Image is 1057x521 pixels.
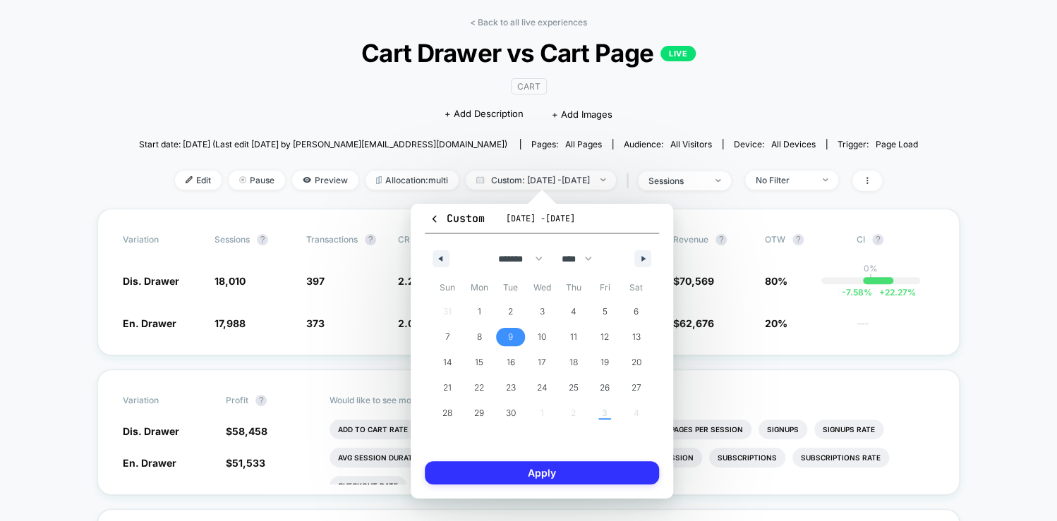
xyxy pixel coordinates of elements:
li: Signups Rate [814,419,883,439]
span: Start date: [DATE] (Last edit [DATE] by [PERSON_NAME][EMAIL_ADDRESS][DOMAIN_NAME]) [139,139,507,149]
img: edit [186,176,193,183]
span: 15 [475,350,483,375]
span: All Visitors [670,139,712,149]
button: 20 [620,350,652,375]
span: 8 [476,324,481,350]
button: ? [792,234,804,245]
span: Pause [229,171,285,190]
span: Wed [526,276,558,299]
span: Sessions [215,234,250,245]
button: ? [872,234,883,245]
span: 80% [765,275,787,287]
span: 18 [569,350,578,375]
span: CART [511,78,547,94]
p: LIVE [660,46,696,61]
span: Preview [292,171,358,190]
li: Signups [759,419,807,439]
div: Pages: [531,139,602,149]
span: 29 [474,400,484,426]
img: end [600,178,605,181]
span: 62,676 [679,317,714,329]
span: 22.27 % [871,287,915,298]
button: 29 [464,400,495,426]
li: Subscriptions Rate [792,448,889,467]
button: 23 [495,375,526,400]
div: Trigger: [838,139,918,149]
button: ? [715,234,727,245]
span: 3 [539,299,544,324]
span: 58,458 [232,425,267,437]
span: 17,988 [215,317,246,329]
span: --- [857,319,934,330]
p: 0% [864,263,878,274]
span: 14 [443,350,452,375]
button: 13 [620,324,652,350]
span: 30 [505,400,515,426]
span: Revenue [673,234,708,245]
img: end [823,178,828,181]
p: | [869,274,872,284]
button: 9 [495,324,526,350]
button: 21 [432,375,464,400]
span: 4 [571,299,576,324]
button: 6 [620,299,652,324]
span: Variation [123,234,200,245]
span: Mon [464,276,495,299]
button: 2 [495,299,526,324]
span: 397 [306,275,325,287]
a: < Back to all live experiences [470,17,587,27]
button: 26 [589,375,621,400]
span: 9 [508,324,513,350]
span: Edit [175,171,222,190]
li: Pages Per Session [662,419,751,439]
span: CI [857,234,934,245]
span: 11 [570,324,577,350]
span: $ [226,457,265,469]
button: 28 [432,400,464,426]
span: 20 [632,350,641,375]
span: $ [673,317,714,329]
span: 10 [538,324,546,350]
span: 6 [634,299,639,324]
span: 7 [445,324,450,350]
span: 22 [474,375,484,400]
span: 16 [506,350,514,375]
button: 3 [526,299,558,324]
button: Custom[DATE] -[DATE] [425,211,659,234]
button: Apply [425,461,659,484]
button: 17 [526,350,558,375]
button: 19 [589,350,621,375]
button: 22 [464,375,495,400]
button: 1 [464,299,495,324]
span: En. Drawer [123,317,176,329]
span: Sat [620,276,652,299]
img: rebalance [376,176,382,184]
button: 7 [432,324,464,350]
div: Audience: [624,139,712,149]
button: ? [255,395,267,406]
li: Subscriptions [709,448,785,467]
button: 10 [526,324,558,350]
span: OTW [765,234,842,245]
button: 16 [495,350,526,375]
span: 26 [600,375,610,400]
span: + Add Images [552,109,612,120]
span: Tue [495,276,526,299]
button: 15 [464,350,495,375]
img: end [715,179,720,182]
button: 11 [557,324,589,350]
div: No Filter [756,175,812,185]
span: 23 [505,375,515,400]
span: -7.58 % [841,287,871,298]
button: 30 [495,400,526,426]
span: Thu [557,276,589,299]
button: 12 [589,324,621,350]
span: $ [673,275,714,287]
span: Fri [589,276,621,299]
button: 5 [589,299,621,324]
img: calendar [476,176,484,183]
span: 13 [632,324,641,350]
span: 12 [600,324,609,350]
span: Variation [123,395,200,406]
span: + [878,287,884,298]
